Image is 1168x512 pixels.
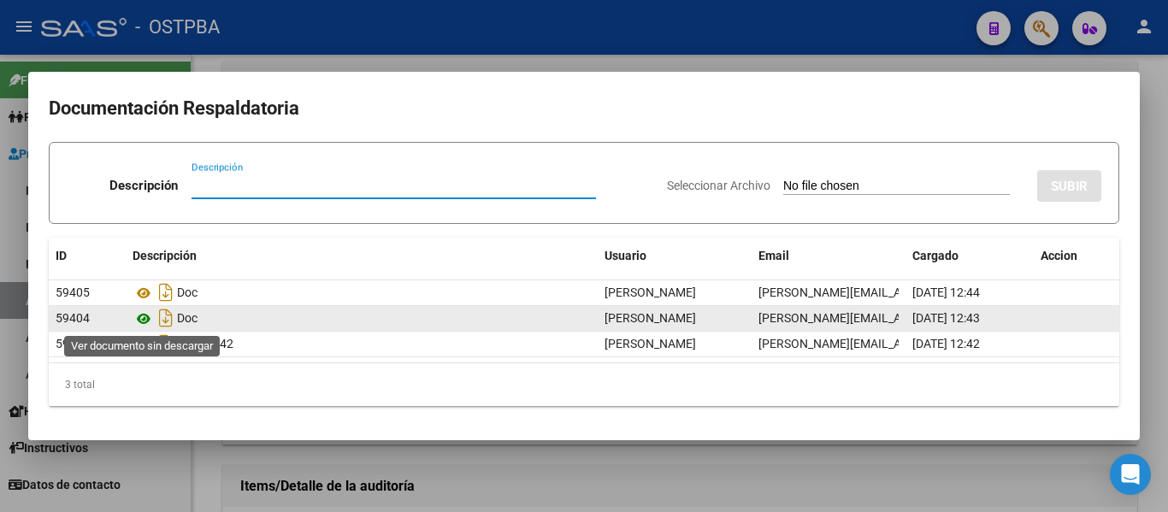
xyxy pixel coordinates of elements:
datatable-header-cell: ID [49,238,126,274]
i: Descargar documento [155,279,177,306]
datatable-header-cell: Cargado [905,238,1034,274]
span: Email [758,249,789,262]
span: [DATE] 12:43 [912,311,980,325]
datatable-header-cell: Accion [1034,238,1119,274]
button: SUBIR [1037,170,1101,202]
h2: Documentación Respaldatoria [49,92,1119,125]
i: Descargar documento [155,330,177,357]
div: Open Intercom Messenger [1110,454,1151,495]
span: Usuario [605,249,646,262]
span: [PERSON_NAME] [605,337,696,350]
span: [DATE] 12:44 [912,285,980,299]
div: 3 total [49,363,1119,406]
span: Cargado [912,249,959,262]
span: Seleccionar Archivo [667,179,770,192]
span: 59403 [56,337,90,350]
span: 59405 [56,285,90,299]
span: [PERSON_NAME][EMAIL_ADDRESS][PERSON_NAME][DOMAIN_NAME] [758,337,1131,350]
div: Doc [133,279,591,306]
i: Descargar documento [155,304,177,332]
p: Descripción [109,176,178,196]
span: [DATE] 12:42 [912,337,980,350]
span: Descripción [133,249,197,262]
span: Accion [1041,249,1077,262]
span: 59404 [56,311,90,325]
span: [PERSON_NAME][EMAIL_ADDRESS][PERSON_NAME][DOMAIN_NAME] [758,311,1131,325]
div: Doc [133,304,591,332]
span: SUBIR [1051,179,1088,194]
span: ID [56,249,67,262]
datatable-header-cell: Descripción [126,238,598,274]
span: [PERSON_NAME] [605,311,696,325]
datatable-header-cell: Usuario [598,238,752,274]
div: Hr 126142 [133,330,591,357]
datatable-header-cell: Email [752,238,905,274]
span: [PERSON_NAME] [605,285,696,299]
span: [PERSON_NAME][EMAIL_ADDRESS][PERSON_NAME][DOMAIN_NAME] [758,285,1131,299]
